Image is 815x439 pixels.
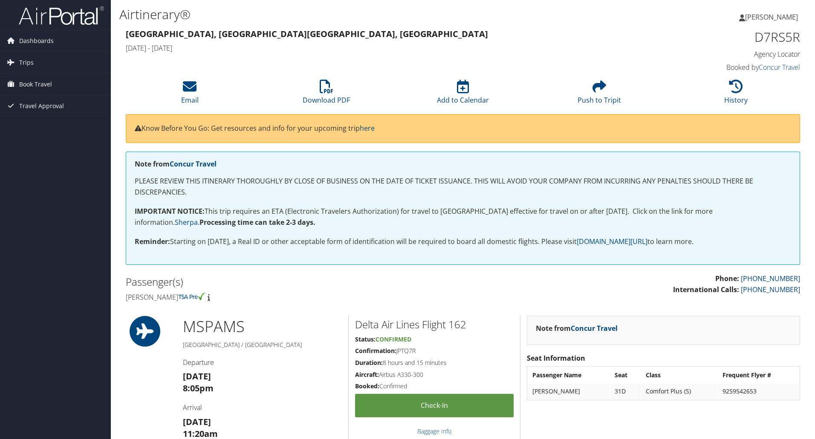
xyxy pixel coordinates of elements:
[199,218,315,227] strong: Processing time can take 2-3 days.
[126,43,628,53] h4: [DATE] - [DATE]
[355,370,514,379] h5: Airbus A330-300
[376,335,411,343] span: Confirmed
[135,237,170,246] strong: Reminder:
[19,74,52,95] span: Book Travel
[19,30,54,52] span: Dashboards
[175,218,198,227] a: Sherpa
[745,12,798,22] span: [PERSON_NAME]
[183,403,342,412] h4: Arrival
[641,63,800,72] h4: Booked by
[355,317,514,332] h2: Delta Air Lines Flight 162
[355,359,383,367] strong: Duration:
[360,123,375,133] a: here
[355,335,376,343] strong: Status:
[135,159,217,169] strong: Note from
[355,382,514,390] h5: Confirmed
[577,237,647,246] a: [DOMAIN_NAME][URL]
[741,274,800,283] a: [PHONE_NUMBER]
[741,285,800,294] a: [PHONE_NUMBER]
[183,416,211,428] strong: [DATE]
[578,84,621,105] a: Push to Tripit
[642,384,717,399] td: Comfort Plus (S)
[355,382,379,390] strong: Booked:
[183,341,342,349] h5: [GEOGRAPHIC_DATA] / [GEOGRAPHIC_DATA]
[183,382,214,394] strong: 8:05pm
[571,324,618,333] a: Concur Travel
[739,4,806,30] a: [PERSON_NAME]
[303,84,350,105] a: Download PDF
[528,367,610,383] th: Passenger Name
[183,370,211,382] strong: [DATE]
[718,384,799,399] td: 9259542653
[437,84,489,105] a: Add to Calendar
[536,324,618,333] strong: Note from
[135,176,791,198] p: PLEASE REVIEW THIS ITINERARY THOROUGHLY BY CLOSE OF BUSINESS ON THE DATE OF TICKET ISSUANCE. THIS...
[183,316,342,337] h1: MSP AMS
[417,427,451,435] a: Baggage Info
[528,384,610,399] td: [PERSON_NAME]
[135,123,791,134] p: Know Before You Go: Get resources and info for your upcoming trip
[355,347,396,355] strong: Confirmation:
[718,367,799,383] th: Frequent Flyer #
[715,274,739,283] strong: Phone:
[178,293,206,300] img: tsa-precheck.png
[641,28,800,46] h1: D7RS5R
[19,52,34,73] span: Trips
[610,367,641,383] th: Seat
[355,394,514,417] a: Check-in
[759,63,800,72] a: Concur Travel
[135,207,205,216] strong: IMPORTANT NOTICE:
[355,347,514,355] h5: JPTQ7R
[19,95,64,117] span: Travel Approval
[355,359,514,367] h5: 8 hours and 15 minutes
[641,49,800,59] h4: Agency Locator
[126,275,457,289] h2: Passenger(s)
[642,367,717,383] th: Class
[135,236,791,247] p: Starting on [DATE], a Real ID or other acceptable form of identification will be required to boar...
[126,28,488,40] strong: [GEOGRAPHIC_DATA], [GEOGRAPHIC_DATA] [GEOGRAPHIC_DATA], [GEOGRAPHIC_DATA]
[610,384,641,399] td: 31D
[724,84,748,105] a: History
[527,353,585,363] strong: Seat Information
[126,293,457,302] h4: [PERSON_NAME]
[355,370,379,379] strong: Aircraft:
[183,358,342,367] h4: Departure
[181,84,199,105] a: Email
[135,206,791,228] p: This trip requires an ETA (Electronic Travelers Authorization) for travel to [GEOGRAPHIC_DATA] ef...
[170,159,217,169] a: Concur Travel
[119,6,578,23] h1: Airtinerary®
[19,6,104,26] img: airportal-logo.png
[673,285,739,294] strong: International Calls:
